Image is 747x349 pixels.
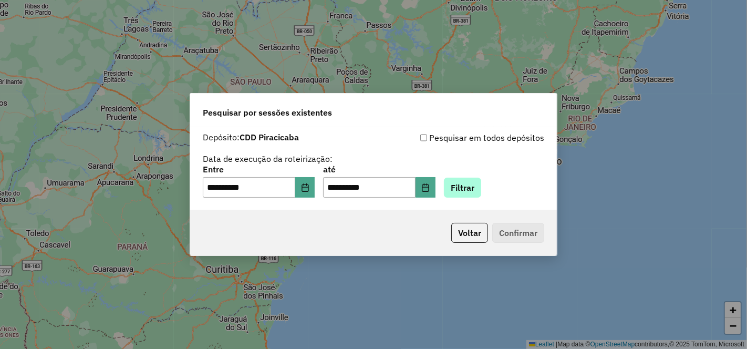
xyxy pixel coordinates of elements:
[451,223,488,243] button: Voltar
[240,132,299,142] strong: CDD Piracicaba
[203,152,333,165] label: Data de execução da roteirização:
[295,177,315,198] button: Choose Date
[373,131,544,144] div: Pesquisar em todos depósitos
[416,177,435,198] button: Choose Date
[203,131,299,143] label: Depósito:
[323,163,435,176] label: até
[444,178,481,198] button: Filtrar
[203,106,332,119] span: Pesquisar por sessões existentes
[203,163,315,176] label: Entre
